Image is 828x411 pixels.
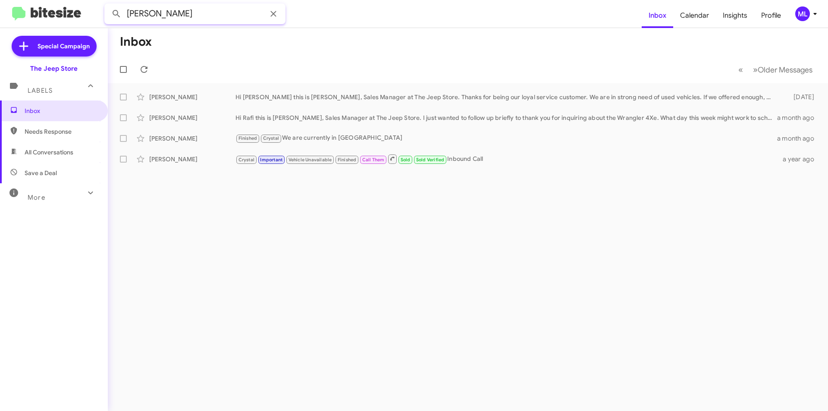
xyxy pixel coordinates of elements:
div: [PERSON_NAME] [149,93,235,101]
a: Profile [754,3,788,28]
span: Save a Deal [25,169,57,177]
div: a year ago [780,155,821,163]
div: [DATE] [780,93,821,101]
span: Call Them [362,157,385,163]
button: Next [748,61,818,78]
div: [PERSON_NAME] [149,155,235,163]
span: Older Messages [758,65,812,75]
span: Important [260,157,282,163]
div: a month ago [777,113,821,122]
div: Inbound Call [235,154,780,164]
div: [PERSON_NAME] [149,134,235,143]
span: Sold Verified [416,157,445,163]
span: Needs Response [25,127,98,136]
a: Insights [716,3,754,28]
button: Previous [733,61,748,78]
button: ML [788,6,819,21]
div: The Jeep Store [30,64,78,73]
div: [PERSON_NAME] [149,113,235,122]
span: More [28,194,45,201]
nav: Page navigation example [734,61,818,78]
span: « [738,64,743,75]
span: Vehicle Unavailable [289,157,332,163]
a: Inbox [642,3,673,28]
span: Labels [28,87,53,94]
div: a month ago [777,134,821,143]
div: We are currently in [GEOGRAPHIC_DATA] [235,133,777,143]
span: Finished [338,157,357,163]
span: Inbox [25,107,98,115]
a: Calendar [673,3,716,28]
span: » [753,64,758,75]
div: Hi Rafi this is [PERSON_NAME], Sales Manager at The Jeep Store. I just wanted to follow up briefl... [235,113,777,122]
span: Finished [238,135,257,141]
span: Special Campaign [38,42,90,50]
span: All Conversations [25,148,73,157]
div: ML [795,6,810,21]
a: Special Campaign [12,36,97,56]
input: Search [104,3,285,24]
h1: Inbox [120,35,152,49]
span: Sold [401,157,411,163]
span: Crystal [238,157,254,163]
div: Hi [PERSON_NAME] this is [PERSON_NAME], Sales Manager at The Jeep Store. Thanks for being our loy... [235,93,780,101]
span: Crystal [263,135,279,141]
